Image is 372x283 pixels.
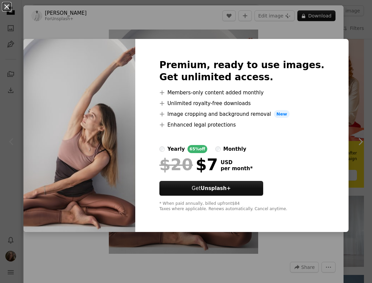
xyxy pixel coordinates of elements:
span: $20 [159,156,193,173]
li: Image cropping and background removal [159,110,324,118]
strong: Unsplash+ [201,185,231,191]
div: $7 [159,156,218,173]
div: * When paid annually, billed upfront $84 Taxes where applicable. Renews automatically. Cancel any... [159,201,324,212]
span: USD [221,159,253,166]
a: GetUnsplash+ [159,181,263,196]
li: Members-only content added monthly [159,89,324,97]
input: monthly [215,146,221,152]
input: yearly65%off [159,146,165,152]
div: yearly [167,145,185,153]
img: premium_photo-1669446008968-f7a3e88da218 [23,39,135,232]
h2: Premium, ready to use images. Get unlimited access. [159,59,324,83]
span: per month * [221,166,253,172]
span: New [274,110,290,118]
li: Enhanced legal protections [159,121,324,129]
li: Unlimited royalty-free downloads [159,99,324,107]
div: monthly [223,145,246,153]
div: 65% off [188,145,207,153]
